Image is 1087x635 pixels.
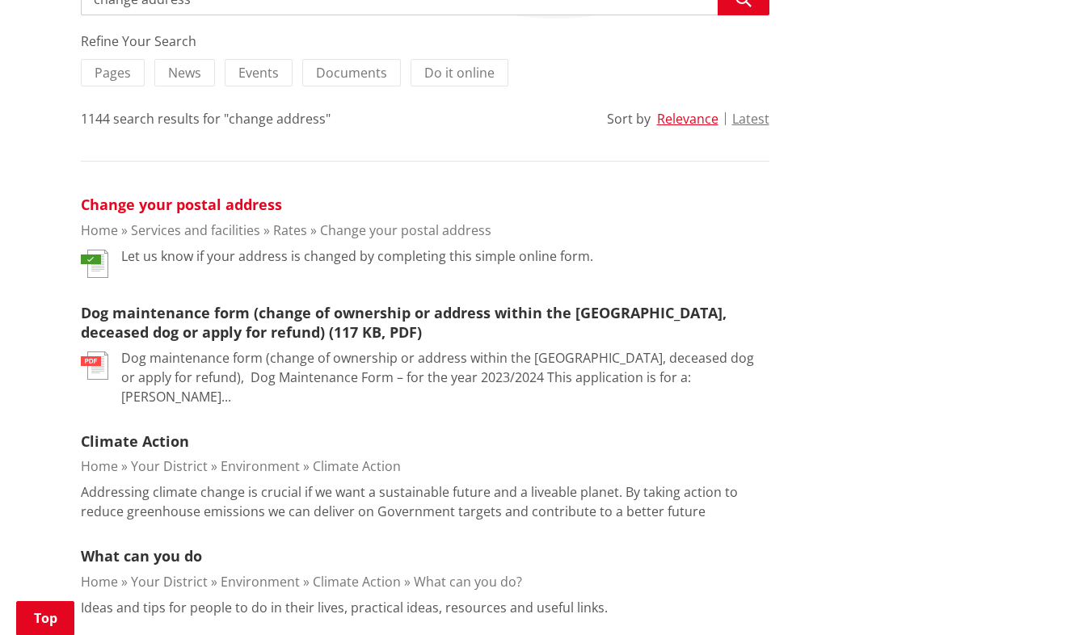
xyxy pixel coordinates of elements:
[81,573,118,591] a: Home
[81,109,331,128] div: 1144 search results for "change address"
[320,221,491,239] a: Change your postal address
[81,250,108,278] img: document-form.svg
[131,573,208,591] a: Your District
[81,195,282,214] a: Change your postal address
[81,546,202,566] a: What can you do
[414,573,522,591] a: What can you do?
[131,457,208,475] a: Your District
[313,573,401,591] a: Climate Action
[81,303,727,343] a: Dog maintenance form (change of ownership or address within the [GEOGRAPHIC_DATA], deceased dog o...
[238,64,279,82] span: Events
[121,348,769,406] p: Dog maintenance form (change of ownership or address within the [GEOGRAPHIC_DATA], deceased dog o...
[81,431,189,451] a: Climate Action
[81,482,769,521] p: Addressing climate change is crucial if we want a sustainable future and a liveable planet. By ta...
[81,598,608,617] p: Ideas and tips for people to do in their lives, practical ideas, resources and useful links.
[221,457,300,475] a: Environment
[273,221,307,239] a: Rates
[81,32,769,51] div: Refine Your Search
[121,246,593,266] p: Let us know if your address is changed by completing this simple online form.
[1013,567,1071,625] iframe: Messenger Launcher
[313,457,401,475] a: Climate Action
[221,573,300,591] a: Environment
[316,64,387,82] span: Documents
[657,111,718,126] button: Relevance
[607,109,651,128] div: Sort by
[95,64,131,82] span: Pages
[16,601,74,635] a: Top
[168,64,201,82] span: News
[81,351,108,380] img: document-pdf.svg
[81,221,118,239] a: Home
[424,64,495,82] span: Do it online
[732,111,769,126] button: Latest
[131,221,260,239] a: Services and facilities
[81,457,118,475] a: Home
